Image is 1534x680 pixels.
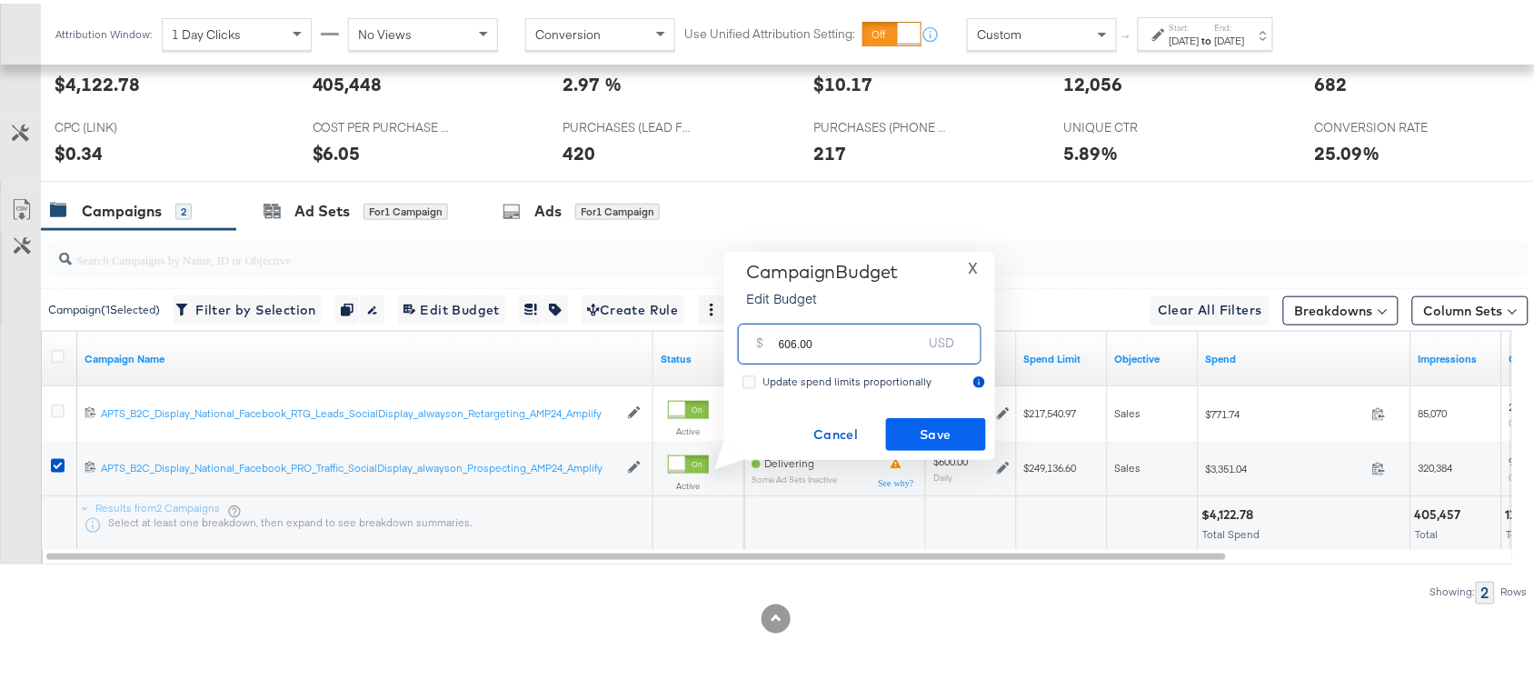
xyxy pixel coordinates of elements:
label: Active [668,476,709,488]
span: Save [893,420,979,443]
div: 2 [175,200,192,216]
input: Search Campaigns by Name, ID or Objective [72,231,1394,266]
span: 85,070 [1419,403,1448,416]
div: Ads [534,197,562,218]
div: USD [922,327,962,360]
button: Filter by Selection [174,292,322,321]
span: Total [1416,524,1439,537]
button: Create Rule [582,292,684,321]
span: $3,351.04 [1206,458,1365,472]
span: Sales [1115,457,1141,471]
div: for 1 Campaign [364,200,448,216]
span: Conversion [535,23,601,39]
div: Campaign ( 1 Selected) [48,298,160,315]
span: Edit Budget [403,295,500,318]
div: 405,448 [313,67,383,94]
div: [DATE] [1170,30,1200,45]
span: Total Spend [1203,524,1260,537]
span: ↑ [1119,31,1136,37]
div: Showing: [1429,583,1476,595]
span: COST PER PURCHASE (WEBSITE EVENTS) [313,115,449,133]
div: Rows [1500,583,1529,595]
div: $4,122.78 [1202,503,1260,520]
button: Cancel [786,415,886,447]
span: 320,384 [1419,457,1453,471]
button: Breakdowns [1283,293,1399,322]
span: 1 Day Clicks [172,23,241,39]
div: $10.17 [813,67,872,94]
div: Attribution Window: [55,25,153,37]
label: Active [668,422,709,434]
span: Total [1507,524,1529,537]
span: Update spend limits proportionally [763,371,932,385]
label: Use Unified Attribution Setting: [684,22,855,39]
p: Edit Budget [747,285,899,304]
div: $600.00 [933,451,968,465]
sub: Some Ad Sets Inactive [752,471,837,481]
span: $217,540.97 [1024,403,1077,416]
div: Campaigns [82,197,162,218]
span: Custom [977,23,1021,39]
span: No Views [358,23,412,39]
div: $0.34 [55,136,103,163]
div: $4,122.78 [55,67,140,94]
a: Your campaign's objective. [1115,348,1191,363]
div: 405,457 [1415,503,1467,520]
span: $771.74 [1206,404,1365,417]
div: $6.05 [313,136,361,163]
span: X [968,252,978,277]
div: 682 [1314,67,1347,94]
div: [DATE] [1215,30,1245,45]
span: PURCHASES (PHONE CALL) [813,115,950,133]
button: Column Sets [1412,293,1529,322]
span: CPC (LINK) [55,115,191,133]
span: Clear All Filters [1158,295,1262,318]
a: The number of times your ad was served. On mobile apps an ad is counted as served the first time ... [1419,348,1495,363]
div: 25.09% [1314,136,1380,163]
span: $249,136.60 [1024,457,1077,471]
button: X [961,257,985,271]
div: $ [750,327,772,360]
strong: to [1200,30,1215,44]
span: Filter by Selection [179,295,316,318]
div: APTS_B2C_Display_National_Facebook_PRO_Traffic_SocialDisplay_alwayson_Prospecting_AMP24_Amplify [101,457,618,472]
sub: Daily [933,468,952,479]
span: CONVERSION RATE [1314,115,1450,133]
button: Edit Budget [398,292,505,321]
div: 5.89% [1064,136,1119,163]
div: Ad Sets [294,197,350,218]
div: 12,056 [1064,67,1123,94]
input: Enter your budget [779,314,922,353]
div: 420 [563,136,595,163]
a: Your campaign name. [85,348,646,363]
span: Cancel [793,420,879,443]
a: Shows the current state of your Ad Campaign. [661,348,737,363]
label: End: [1215,18,1245,30]
div: 2.97 % [563,67,622,94]
span: UNIQUE CTR [1064,115,1200,133]
span: Create Rule [587,295,679,318]
button: Clear All Filters [1150,293,1270,322]
a: The total amount spent to date. [1206,348,1404,363]
div: 217 [813,136,846,163]
div: Campaign Budget [747,257,899,279]
a: APTS_B2C_Display_National_Facebook_PRO_Traffic_SocialDisplay_alwayson_Prospecting_AMP24_Amplify [101,457,618,473]
label: Start: [1170,18,1200,30]
span: Delivering [764,453,814,466]
div: APTS_B2C_Display_National_Facebook_RTG_Leads_SocialDisplay_alwayson_Retargeting_AMP24_Amplify [101,403,618,417]
a: APTS_B2C_Display_National_Facebook_RTG_Leads_SocialDisplay_alwayson_Retargeting_AMP24_Amplify [101,403,618,418]
a: If set, this is the maximum spend for your campaign. [1024,348,1101,363]
button: Save [886,415,986,447]
span: PURCHASES (LEAD FORM) [563,115,699,133]
div: 2 [1476,578,1495,601]
span: Sales [1115,403,1141,416]
div: for 1 Campaign [575,200,660,216]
